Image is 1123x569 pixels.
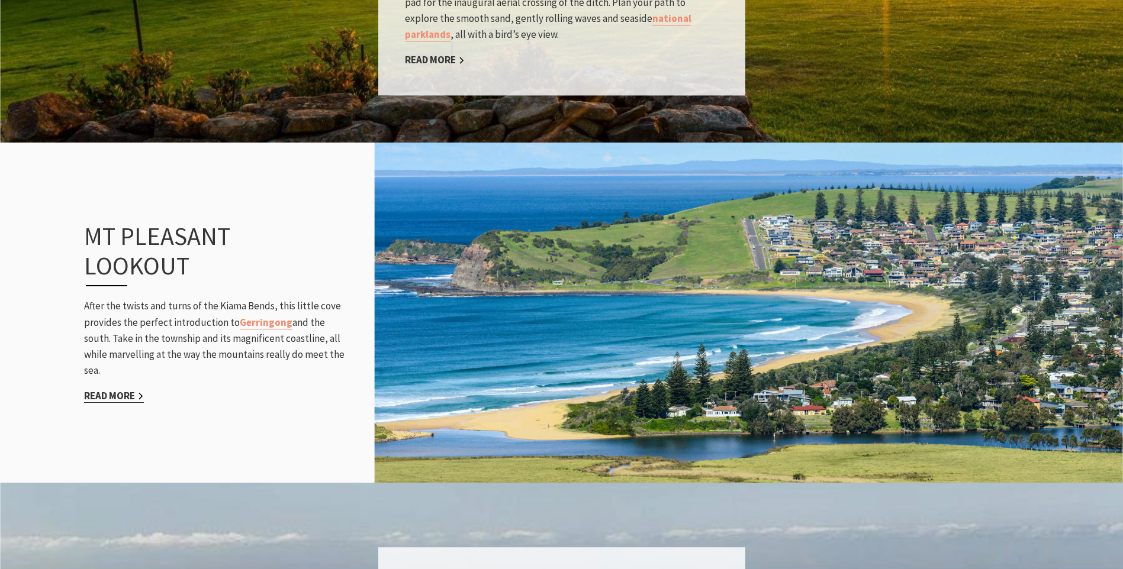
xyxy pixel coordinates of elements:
a: Read More [405,54,465,67]
h3: Mt Pleasant Lookout [84,221,318,287]
p: After the twists and turns of the Kiama Bends, this little cove provides the perfect introduction... [84,298,345,379]
a: Gerringong [240,316,292,329]
a: national parklands [405,12,691,42]
a: Read More [84,389,144,403]
img: Werri Beach, Photography by Phil Winterton [374,141,1123,484]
